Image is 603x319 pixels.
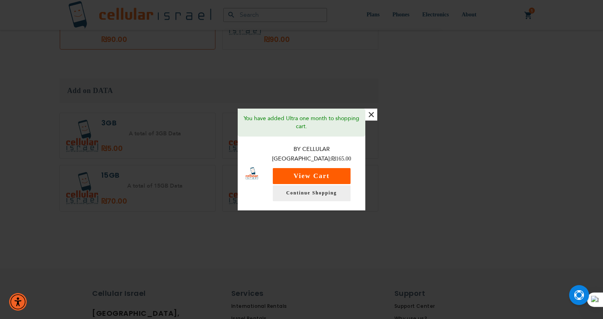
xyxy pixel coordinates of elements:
p: By Cellular [GEOGRAPHIC_DATA]: [266,145,358,164]
a: Continue Shopping [273,185,351,201]
p: You have added Ultra one month to shopping cart. [244,115,359,131]
div: Accessibility Menu [9,293,27,311]
button: × [365,109,377,121]
span: ₪165.00 [331,156,351,162]
button: View Cart [273,168,351,184]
